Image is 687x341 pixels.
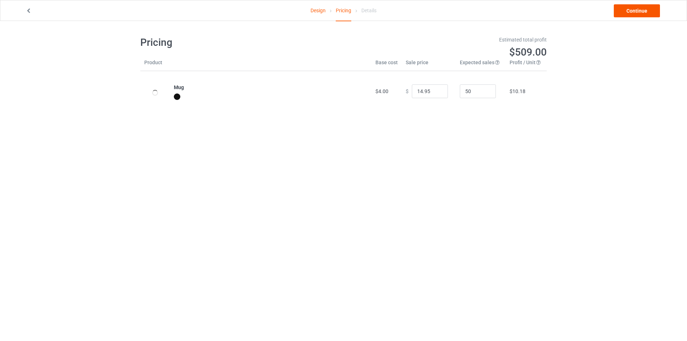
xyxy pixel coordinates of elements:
span: $ [406,88,409,94]
div: Estimated total profit [349,36,547,43]
span: $10.18 [510,88,525,94]
b: Mug [174,84,184,90]
a: Design [311,0,326,21]
th: Expected sales [456,59,506,71]
th: Product [140,59,170,71]
span: $509.00 [509,46,547,58]
a: Continue [614,4,660,17]
h1: Pricing [140,36,339,49]
th: Profit / Unit [506,59,547,71]
th: Base cost [371,59,402,71]
div: Pricing [336,0,351,21]
span: $4.00 [375,88,388,94]
th: Sale price [402,59,456,71]
div: Details [361,0,376,21]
